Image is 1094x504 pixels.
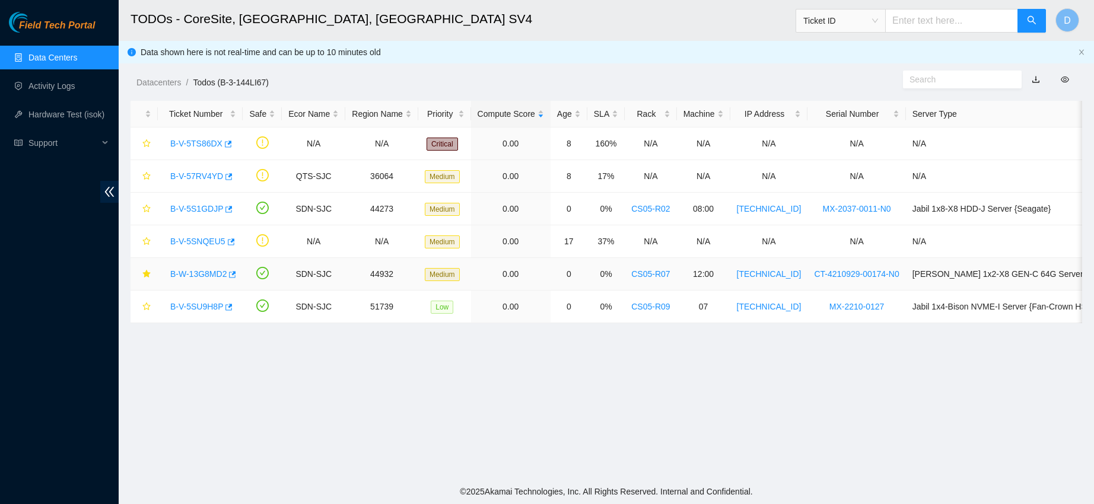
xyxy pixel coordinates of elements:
span: star [142,205,151,214]
span: Ticket ID [803,12,878,30]
button: D [1055,8,1079,32]
a: CS05-R07 [631,269,670,279]
td: 08:00 [677,193,730,225]
span: exclamation-circle [256,234,269,247]
button: star [137,297,151,316]
td: SDN-SJC [282,258,345,291]
a: [TECHNICAL_ID] [737,204,802,213]
span: read [14,139,23,147]
button: star [137,264,151,283]
td: QTS-SJC [282,160,345,193]
span: close [1078,49,1085,56]
span: star [142,270,151,279]
td: N/A [677,127,730,160]
a: Data Centers [28,53,77,62]
td: 17 [551,225,587,258]
a: MX-2210-0127 [829,302,885,311]
input: Search [909,73,1006,86]
span: double-left [100,181,119,203]
span: Support [28,131,98,155]
td: 17% [587,160,625,193]
span: Medium [425,203,460,216]
a: [TECHNICAL_ID] [737,302,802,311]
td: 8 [551,160,587,193]
td: 0.00 [471,127,551,160]
td: 37% [587,225,625,258]
a: Datacenters [136,78,181,87]
span: exclamation-circle [256,169,269,181]
button: star [137,199,151,218]
td: N/A [345,225,418,258]
span: eye [1061,75,1069,84]
a: Todos (B-3-144LI67) [193,78,269,87]
a: Activity Logs [28,81,75,91]
span: D [1064,13,1071,28]
a: B-V-5SU9H8P [170,302,223,311]
a: B-V-5SNQEU5 [170,237,225,246]
td: N/A [730,160,808,193]
span: star [142,139,151,149]
span: check-circle [256,267,269,279]
button: star [137,167,151,186]
a: B-V-5S1GDJP [170,204,223,213]
a: MX-2037-0011-N0 [822,204,891,213]
td: N/A [345,127,418,160]
td: 160% [587,127,625,160]
td: 36064 [345,160,418,193]
span: star [142,172,151,181]
button: star [137,232,151,251]
span: Field Tech Portal [19,20,95,31]
span: / [186,78,188,87]
a: CT-4210929-00174-N0 [814,269,899,279]
a: B-V-57RV4YD [170,171,223,181]
a: [TECHNICAL_ID] [737,269,802,279]
span: search [1027,15,1036,27]
span: star [142,237,151,247]
a: Hardware Test (isok) [28,110,104,119]
td: N/A [807,127,905,160]
td: 0.00 [471,160,551,193]
td: 51739 [345,291,418,323]
a: download [1032,75,1040,84]
td: N/A [677,225,730,258]
td: SDN-SJC [282,193,345,225]
a: B-V-5TS86DX [170,139,222,148]
td: N/A [282,127,345,160]
span: exclamation-circle [256,136,269,149]
button: search [1017,9,1046,33]
a: B-W-13G8MD2 [170,269,227,279]
td: 0.00 [471,258,551,291]
span: Medium [425,268,460,281]
td: N/A [625,127,676,160]
button: star [137,134,151,153]
td: 07 [677,291,730,323]
td: 44932 [345,258,418,291]
td: 0 [551,193,587,225]
td: 44273 [345,193,418,225]
td: N/A [730,127,808,160]
span: check-circle [256,202,269,214]
td: N/A [807,225,905,258]
td: 0 [551,291,587,323]
button: download [1023,70,1049,89]
a: CS05-R09 [631,302,670,311]
span: Critical [427,138,458,151]
td: N/A [807,160,905,193]
td: N/A [677,160,730,193]
input: Enter text here... [885,9,1018,33]
span: Low [431,301,453,314]
a: CS05-R02 [631,204,670,213]
a: Akamai TechnologiesField Tech Portal [9,21,95,37]
span: Medium [425,170,460,183]
td: 0% [587,193,625,225]
td: 0% [587,258,625,291]
td: 0.00 [471,225,551,258]
td: N/A [282,225,345,258]
td: 0 [551,258,587,291]
td: N/A [730,225,808,258]
td: 0% [587,291,625,323]
td: 0.00 [471,291,551,323]
td: 12:00 [677,258,730,291]
span: star [142,302,151,312]
span: Medium [425,235,460,248]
